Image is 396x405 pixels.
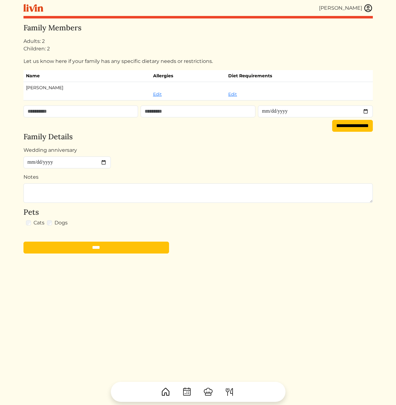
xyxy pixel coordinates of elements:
[319,4,362,12] div: [PERSON_NAME]
[23,82,151,100] td: [PERSON_NAME]
[151,70,226,82] th: Allergies
[23,70,151,82] th: Name
[203,387,213,397] img: ChefHat-a374fb509e4f37eb0702ca99f5f64f3b6956810f32a249b33092029f8484b388.svg
[23,146,77,154] label: Wedding anniversary
[363,3,373,13] img: user_account-e6e16d2ec92f44fc35f99ef0dc9cddf60790bfa021a6ecb1c896eb5d2907b31c.svg
[23,45,373,53] div: Children: 2
[224,387,234,397] img: ForkKnife-55491504ffdb50bab0c1e09e7649658475375261d09fd45db06cec23bce548bf.svg
[182,387,192,397] img: CalendarDots-5bcf9d9080389f2a281d69619e1c85352834be518fbc73d9501aef674afc0d57.svg
[23,4,43,12] img: livin-logo-a0d97d1a881af30f6274990eb6222085a2533c92bbd1e4f22c21b4f0d0e3210c.svg
[161,387,171,397] img: House-9bf13187bcbb5817f509fe5e7408150f90897510c4275e13d0d5fca38e0b5951.svg
[54,219,68,227] label: Dogs
[23,132,373,141] h4: Family Details
[23,208,373,217] h4: Pets
[23,23,373,33] h4: Family Members
[226,70,373,82] th: Diet Requirements
[153,91,162,97] a: Edit
[228,91,237,97] a: Edit
[23,173,39,181] label: Notes
[33,219,44,227] label: Cats
[23,58,373,65] p: Let us know here if your family has any specific dietary needs or restrictions.
[23,38,373,45] div: Adults: 2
